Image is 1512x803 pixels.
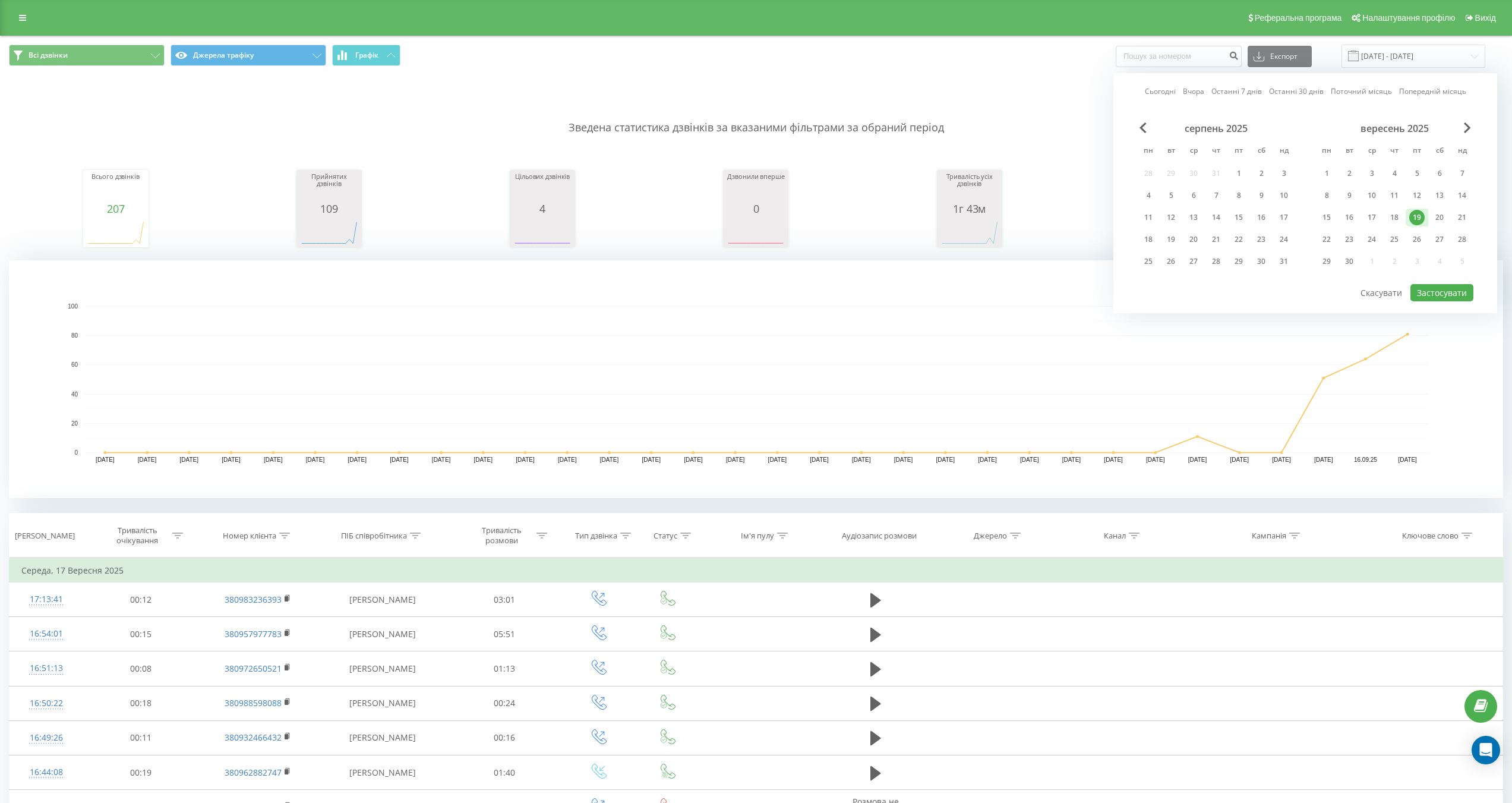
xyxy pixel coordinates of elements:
div: вт 12 серп 2025 р. [1160,209,1182,226]
div: 16:49:26 [21,726,71,750]
div: пн 22 вер 2025 р. [1315,231,1338,248]
div: 207 [86,203,146,215]
div: 11 [1387,188,1402,203]
div: ср 20 серп 2025 р. [1182,231,1205,248]
abbr: неділя [1453,143,1471,160]
abbr: понеділок [1139,143,1157,160]
div: ср 17 вер 2025 р. [1361,209,1383,226]
div: вересень 2025 [1315,122,1473,134]
abbr: понеділок [1318,143,1336,160]
button: Застосувати [1410,284,1473,301]
text: [DATE] [894,456,913,463]
div: сб 27 вер 2025 р. [1428,231,1451,248]
span: Всі дзвінки [29,51,68,60]
text: [DATE] [306,456,325,463]
text: 20 [71,420,78,427]
div: пт 5 вер 2025 р. [1406,165,1428,182]
text: [DATE] [222,456,241,463]
div: 5 [1409,166,1425,181]
text: [DATE] [936,456,955,463]
div: Ім'я пулу [741,531,774,541]
td: [PERSON_NAME] [318,651,447,686]
div: вт 9 вер 2025 р. [1338,187,1361,204]
abbr: неділя [1275,143,1293,160]
text: [DATE] [1272,456,1291,463]
a: 380957977783 [225,628,282,640]
abbr: вівторок [1162,143,1180,160]
div: 15 [1319,210,1334,225]
button: Експорт [1248,46,1312,67]
div: 22 [1231,232,1246,247]
text: [DATE] [474,456,493,463]
svg: A chart. [299,215,359,250]
div: вт 2 вер 2025 р. [1338,165,1361,182]
td: 00:12 [83,582,198,617]
div: 13 [1186,210,1201,225]
div: Всього дзвінків [86,173,146,203]
svg: A chart. [726,215,785,250]
div: вт 16 вер 2025 р. [1338,209,1361,226]
button: Джерела трафіку [171,45,326,66]
div: чт 4 вер 2025 р. [1383,165,1406,182]
div: 1г 43м [940,203,999,215]
text: [DATE] [978,456,997,463]
td: 00:11 [83,720,198,755]
td: 00:08 [83,651,198,686]
div: нд 31 серп 2025 р. [1273,253,1295,270]
div: сб 13 вер 2025 р. [1428,187,1451,204]
div: 16:51:13 [21,657,71,680]
div: Цільових дзвінків [513,173,572,203]
div: вт 19 серп 2025 р. [1160,231,1182,248]
div: 16:44:08 [21,761,71,784]
text: [DATE] [1104,456,1123,463]
div: 13 [1432,188,1447,203]
div: 109 [299,203,359,215]
div: 28 [1454,232,1470,247]
div: 30 [1254,254,1269,269]
text: [DATE] [1230,456,1249,463]
div: нд 10 серп 2025 р. [1273,187,1295,204]
div: сб 16 серп 2025 р. [1250,209,1273,226]
td: [PERSON_NAME] [318,617,447,651]
abbr: субота [1252,143,1270,160]
div: 17 [1364,210,1380,225]
div: 17 [1276,210,1292,225]
div: Номер клієнта [223,531,276,541]
div: пт 26 вер 2025 р. [1406,231,1428,248]
svg: A chart. [940,215,999,250]
div: 2 [1254,166,1269,181]
div: 3 [1276,166,1292,181]
div: Тривалість розмови [470,525,534,546]
div: 6 [1186,188,1201,203]
a: Сьогодні [1145,86,1176,97]
a: Останні 7 днів [1211,86,1262,97]
div: 17:13:41 [21,588,71,611]
div: нд 24 серп 2025 р. [1273,231,1295,248]
div: ср 24 вер 2025 р. [1361,231,1383,248]
div: чт 11 вер 2025 р. [1383,187,1406,204]
div: 2 [1341,166,1357,181]
div: 18 [1387,210,1402,225]
td: Середа, 17 Вересня 2025 [10,559,1503,582]
div: 19 [1409,210,1425,225]
a: 380972650521 [225,663,282,674]
td: 01:40 [447,755,562,790]
text: 40 [71,391,78,398]
div: 7 [1208,188,1224,203]
td: 00:19 [83,755,198,790]
svg: A chart. [9,260,1503,498]
div: пт 8 серп 2025 р. [1227,187,1250,204]
text: 100 [68,303,78,310]
div: 14 [1208,210,1224,225]
div: 21 [1208,232,1224,247]
div: чт 25 вер 2025 р. [1383,231,1406,248]
div: Прийнятих дзвінків [299,173,359,203]
div: Ключове слово [1402,531,1459,541]
div: 23 [1341,232,1357,247]
div: сб 9 серп 2025 р. [1250,187,1273,204]
div: пт 15 серп 2025 р. [1227,209,1250,226]
div: ПІБ співробітника [341,531,407,541]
